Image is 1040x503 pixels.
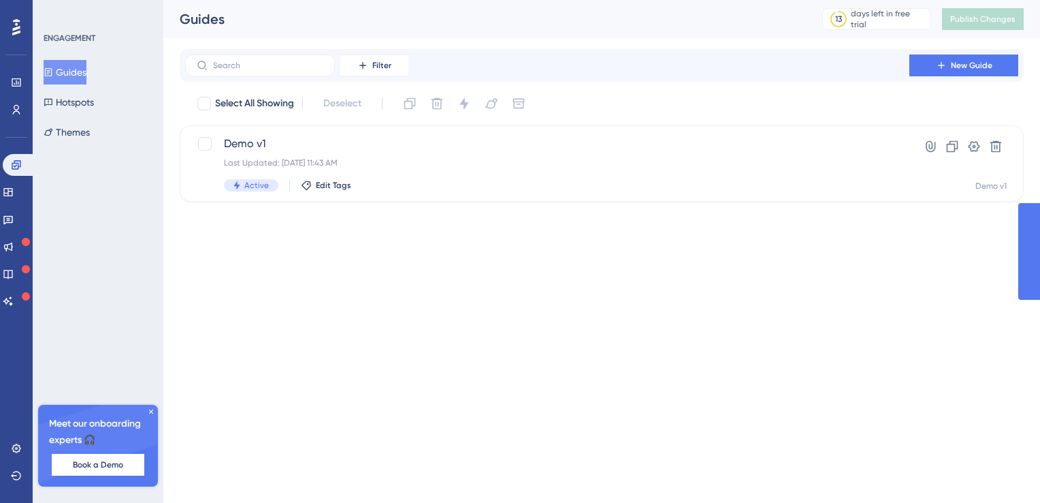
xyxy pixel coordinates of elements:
button: New Guide [909,55,1018,76]
span: Filter [372,60,391,71]
button: Edit Tags [301,180,351,191]
button: Hotspots [44,90,94,115]
button: Themes [44,120,90,144]
span: Publish Changes [950,14,1015,25]
button: Deselect [311,91,374,116]
span: Book a Demo [73,459,123,470]
button: Publish Changes [942,8,1024,30]
div: Guides [180,10,788,29]
span: Deselect [323,95,361,112]
button: Guides [44,60,86,85]
iframe: UserGuiding AI Assistant Launcher [983,449,1024,490]
span: New Guide [951,60,992,71]
span: Select All Showing [215,95,294,112]
span: Demo v1 [224,136,871,152]
span: Active [244,180,269,191]
div: days left in free trial [851,8,926,30]
button: Book a Demo [52,454,144,476]
div: Demo v1 [975,181,1007,192]
span: Meet our onboarding experts 🎧 [49,416,147,448]
button: Filter [340,55,408,76]
div: ENGAGEMENT [44,33,95,44]
div: 13 [835,14,842,25]
input: Search [213,61,323,70]
div: Last Updated: [DATE] 11:43 AM [224,157,871,168]
span: Edit Tags [316,180,351,191]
